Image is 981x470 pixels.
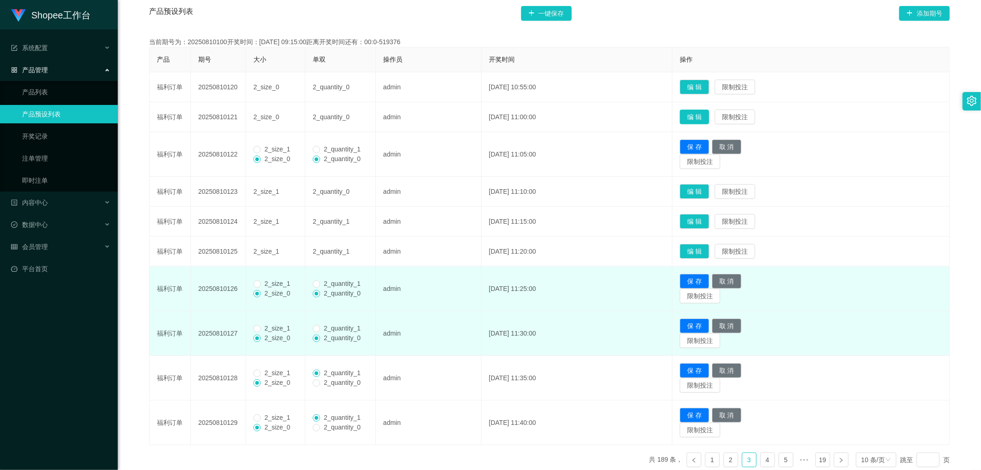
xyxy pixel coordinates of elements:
[376,177,482,207] td: admin
[779,453,793,467] a: 5
[149,400,191,445] td: 福利订单
[253,56,266,63] span: 大小
[482,72,672,102] td: [DATE] 10:55:00
[261,334,294,342] span: 2_size_0
[191,356,246,400] td: 20250810128
[680,110,709,124] button: 编 辑
[742,453,757,467] li: 3
[191,237,246,267] td: 20250810125
[191,267,246,311] td: 20250810126
[885,457,891,464] i: 图标: down
[313,83,350,91] span: 2_quantity_0
[712,139,741,154] button: 取 消
[149,267,191,311] td: 福利订单
[680,80,709,94] button: 编 辑
[715,244,755,259] button: 限制投注
[191,177,246,207] td: 20250810123
[482,102,672,132] td: [DATE] 11:00:00
[149,237,191,267] td: 福利订单
[761,453,774,467] a: 4
[376,72,482,102] td: admin
[149,311,191,356] td: 福利订单
[149,132,191,177] td: 福利订单
[198,56,211,63] span: 期号
[482,267,672,311] td: [DATE] 11:25:00
[900,453,950,467] div: 跳至 页
[383,56,402,63] span: 操作员
[482,400,672,445] td: [DATE] 11:40:00
[712,319,741,333] button: 取 消
[899,6,950,21] button: 图标: plus添加期号
[22,83,110,101] a: 产品列表
[680,363,709,378] button: 保 存
[376,267,482,311] td: admin
[815,453,830,467] li: 19
[861,453,885,467] div: 10 条/页
[22,105,110,123] a: 产品预设列表
[261,379,294,386] span: 2_size_0
[489,56,515,63] span: 开奖时间
[191,132,246,177] td: 20250810122
[313,56,326,63] span: 单双
[149,6,193,21] span: 产品预设列表
[11,221,17,228] i: 图标: check-circle-o
[11,243,48,250] span: 会员管理
[253,188,279,195] span: 2_size_1
[482,356,672,400] td: [DATE] 11:35:00
[11,45,17,51] i: 图标: form
[706,453,719,467] a: 1
[191,400,246,445] td: 20250810129
[376,132,482,177] td: admin
[191,207,246,237] td: 20250810124
[261,290,294,297] span: 2_size_0
[680,423,720,437] button: 限制投注
[261,155,294,162] span: 2_size_0
[253,113,279,121] span: 2_size_0
[11,11,91,18] a: Shopee工作台
[320,280,364,287] span: 2_quantity_1
[149,37,950,47] div: 当前期号为：20250810100开奖时间：[DATE] 09:15:00距离开奖时间还有：00:0-519376
[649,453,683,467] li: 共 189 条，
[521,6,572,21] button: 图标: plus一键保存
[680,56,693,63] span: 操作
[482,132,672,177] td: [DATE] 11:05:00
[742,453,756,467] a: 3
[261,414,294,421] span: 2_size_1
[680,378,720,393] button: 限制投注
[691,458,697,463] i: 图标: left
[11,44,48,52] span: 系统配置
[967,96,977,106] i: 图标: setting
[760,453,775,467] li: 4
[320,424,364,431] span: 2_quantity_0
[11,260,110,278] a: 图标: dashboard平台首页
[680,214,709,229] button: 编 辑
[724,453,738,467] a: 2
[715,214,755,229] button: 限制投注
[680,408,709,423] button: 保 存
[482,311,672,356] td: [DATE] 11:30:00
[320,379,364,386] span: 2_quantity_0
[261,369,294,377] span: 2_size_1
[31,0,91,30] h1: Shopee工作台
[313,113,350,121] span: 2_quantity_0
[11,67,17,73] i: 图标: appstore-o
[838,458,844,463] i: 图标: right
[11,199,17,206] i: 图标: profile
[22,127,110,145] a: 开奖记录
[779,453,793,467] li: 5
[482,207,672,237] td: [DATE] 11:15:00
[261,280,294,287] span: 2_size_1
[715,110,755,124] button: 限制投注
[320,334,364,342] span: 2_quantity_0
[191,311,246,356] td: 20250810127
[680,139,709,154] button: 保 存
[261,325,294,332] span: 2_size_1
[376,207,482,237] td: admin
[149,207,191,237] td: 福利订单
[149,72,191,102] td: 福利订单
[22,149,110,168] a: 注单管理
[320,290,364,297] span: 2_quantity_0
[712,408,741,423] button: 取 消
[376,237,482,267] td: admin
[712,274,741,289] button: 取 消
